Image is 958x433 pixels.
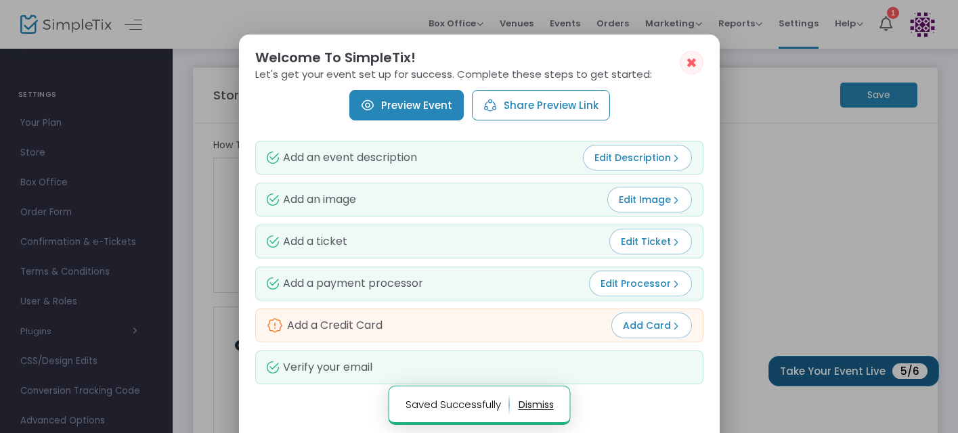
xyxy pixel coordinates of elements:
p: Saved Successfully [405,394,509,415]
span: Edit Processor [601,277,680,290]
span: Edit Ticket [621,235,680,248]
button: ✖ [680,51,703,74]
button: Add Card [611,313,692,338]
a: Preview Event [349,90,463,120]
p: Let's get your event set up for success. Complete these steps to get started: [255,69,703,79]
button: Edit Processor [589,271,692,296]
span: Edit Description [594,151,680,164]
h2: Welcome To SimpleTix! [255,51,703,64]
span: Edit Image [619,193,680,206]
span: Add Card [623,319,680,332]
button: Edit Image [607,187,692,212]
div: Verify your email [267,361,372,373]
button: Edit Ticket [609,229,692,254]
button: Share Preview Link [471,90,609,120]
span: ✖ [686,55,697,71]
button: Edit Description [583,145,692,170]
div: Add an event description [267,152,417,164]
button: dismiss [518,394,553,415]
div: Add a ticket [267,235,347,248]
div: Add a Credit Card [267,317,383,334]
div: Add an image [267,193,356,206]
div: Add a payment processor [267,277,423,290]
